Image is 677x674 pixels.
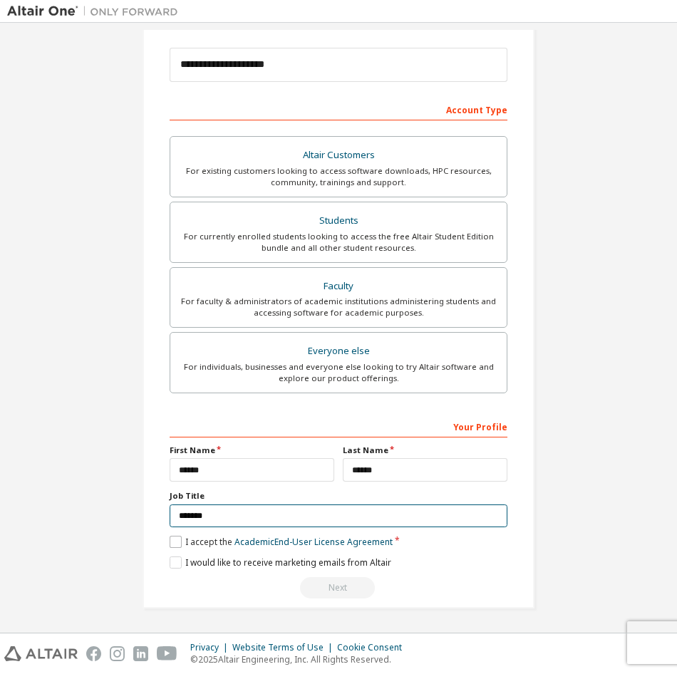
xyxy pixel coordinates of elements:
[179,165,498,188] div: For existing customers looking to access software downloads, HPC resources, community, trainings ...
[179,145,498,165] div: Altair Customers
[170,577,507,598] div: Read and acccept EULA to continue
[157,646,177,661] img: youtube.svg
[133,646,148,661] img: linkedin.svg
[179,361,498,384] div: For individuals, businesses and everyone else looking to try Altair software and explore our prod...
[170,415,507,437] div: Your Profile
[170,490,507,502] label: Job Title
[343,445,507,456] label: Last Name
[170,556,391,569] label: I would like to receive marketing emails from Altair
[170,536,393,548] label: I accept the
[170,98,507,120] div: Account Type
[86,646,101,661] img: facebook.svg
[232,642,337,653] div: Website Terms of Use
[190,642,232,653] div: Privacy
[179,341,498,361] div: Everyone else
[179,296,498,318] div: For faculty & administrators of academic institutions administering students and accessing softwa...
[7,4,185,19] img: Altair One
[179,231,498,254] div: For currently enrolled students looking to access the free Altair Student Edition bundle and all ...
[179,276,498,296] div: Faculty
[4,646,78,661] img: altair_logo.svg
[337,642,410,653] div: Cookie Consent
[110,646,125,661] img: instagram.svg
[234,536,393,548] a: Academic End-User License Agreement
[179,211,498,231] div: Students
[170,445,334,456] label: First Name
[190,653,410,665] p: © 2025 Altair Engineering, Inc. All Rights Reserved.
